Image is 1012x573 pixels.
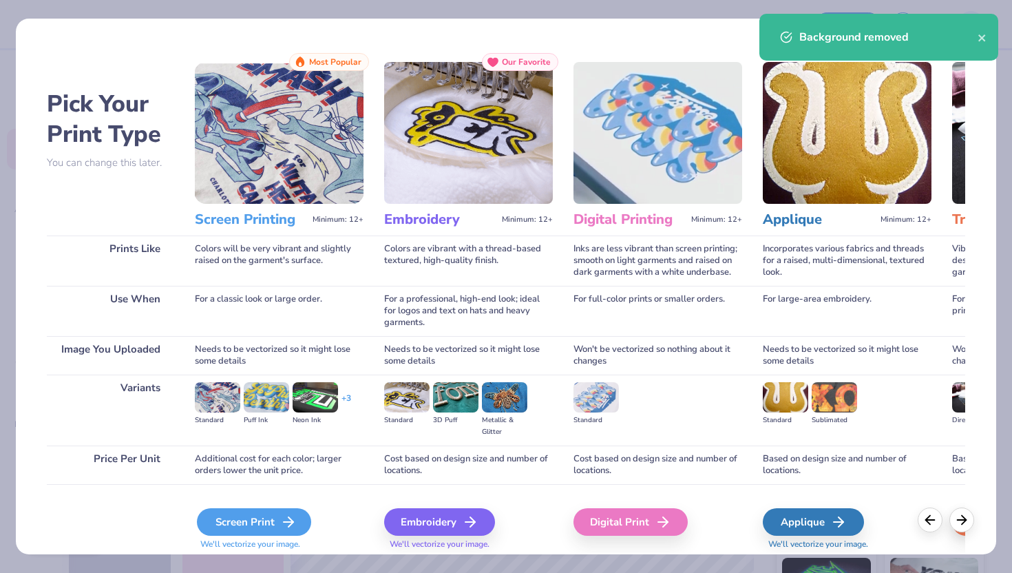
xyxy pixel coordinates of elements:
[47,286,174,336] div: Use When
[384,446,553,484] div: Cost based on design size and number of locations.
[763,382,808,413] img: Standard
[341,393,351,416] div: + 3
[763,446,931,484] div: Based on design size and number of locations.
[573,508,688,536] div: Digital Print
[384,539,553,550] span: We'll vectorize your image.
[384,211,496,229] h3: Embroidery
[195,539,363,550] span: We'll vectorize your image.
[293,382,338,413] img: Neon Ink
[573,336,742,375] div: Won't be vectorized so nothing about it changes
[763,236,931,286] div: Incorporates various fabrics and threads for a raised, multi-dimensional, textured look.
[952,415,998,426] div: Direct-to-film
[433,415,478,426] div: 3D Puff
[881,215,931,225] span: Minimum: 12+
[763,336,931,375] div: Needs to be vectorized so it might lose some details
[47,336,174,375] div: Image You Uploaded
[244,382,289,413] img: Puff Ink
[691,215,742,225] span: Minimum: 12+
[195,236,363,286] div: Colors will be very vibrant and slightly raised on the garment's surface.
[195,62,363,204] img: Screen Printing
[763,286,931,336] div: For large-area embroidery.
[799,29,978,45] div: Background removed
[482,382,527,413] img: Metallic & Glitter
[482,415,527,438] div: Metallic & Glitter
[812,415,857,426] div: Sublimated
[812,382,857,413] img: Sublimated
[763,508,864,536] div: Applique
[573,211,686,229] h3: Digital Printing
[384,336,553,375] div: Needs to be vectorized so it might lose some details
[195,211,307,229] h3: Screen Printing
[952,382,998,413] img: Direct-to-film
[197,508,311,536] div: Screen Print
[47,89,174,149] h2: Pick Your Print Type
[433,382,478,413] img: 3D Puff
[763,415,808,426] div: Standard
[195,446,363,484] div: Additional cost for each color; larger orders lower the unit price.
[195,286,363,336] div: For a classic look or large order.
[384,415,430,426] div: Standard
[244,415,289,426] div: Puff Ink
[573,236,742,286] div: Inks are less vibrant than screen printing; smooth on light garments and raised on dark garments ...
[313,215,363,225] span: Minimum: 12+
[47,446,174,484] div: Price Per Unit
[573,62,742,204] img: Digital Printing
[502,215,553,225] span: Minimum: 12+
[573,415,619,426] div: Standard
[978,29,987,45] button: close
[573,446,742,484] div: Cost based on design size and number of locations.
[763,539,931,550] span: We'll vectorize your image.
[384,508,495,536] div: Embroidery
[293,415,338,426] div: Neon Ink
[384,236,553,286] div: Colors are vibrant with a thread-based textured, high-quality finish.
[309,57,361,67] span: Most Popular
[47,375,174,446] div: Variants
[763,62,931,204] img: Applique
[384,62,553,204] img: Embroidery
[195,382,240,413] img: Standard
[47,236,174,286] div: Prints Like
[47,157,174,169] p: You can change this later.
[384,382,430,413] img: Standard
[195,415,240,426] div: Standard
[195,336,363,375] div: Needs to be vectorized so it might lose some details
[384,286,553,336] div: For a professional, high-end look; ideal for logos and text on hats and heavy garments.
[502,57,551,67] span: Our Favorite
[573,286,742,336] div: For full-color prints or smaller orders.
[763,211,875,229] h3: Applique
[573,382,619,413] img: Standard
